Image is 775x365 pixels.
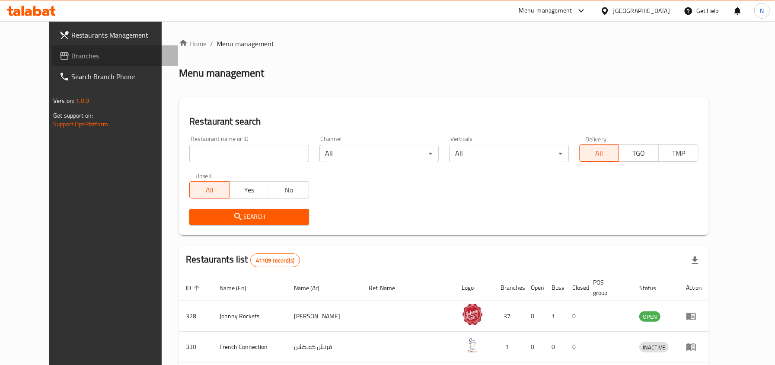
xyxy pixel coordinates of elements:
[524,275,545,301] th: Open
[583,147,616,160] span: All
[619,144,659,162] button: TGO
[369,283,407,293] span: Ref. Name
[760,6,764,16] span: N
[210,38,213,49] li: /
[662,147,695,160] span: TMP
[449,145,568,162] div: All
[585,136,607,142] label: Delivery
[213,301,287,332] td: Johnny Rockets
[287,301,362,332] td: [PERSON_NAME]
[294,283,331,293] span: Name (Ar)
[593,277,622,298] span: POS group
[52,45,178,66] a: Branches
[565,275,586,301] th: Closed
[53,110,93,121] span: Get support on:
[251,256,300,265] span: 41109 record(s)
[53,118,108,130] a: Support.OpsPlatform
[579,144,619,162] button: All
[71,30,171,40] span: Restaurants Management
[179,66,264,80] h2: Menu management
[524,332,545,362] td: 0
[189,145,309,162] input: Search for restaurant name or ID..
[179,332,213,362] td: 330
[233,184,266,196] span: Yes
[213,332,287,362] td: French Connection
[220,283,258,293] span: Name (En)
[52,66,178,87] a: Search Branch Phone
[455,275,494,301] th: Logo
[71,51,171,61] span: Branches
[565,332,586,362] td: 0
[287,332,362,362] td: فرنش كونكشن
[545,275,565,301] th: Busy
[639,283,667,293] span: Status
[679,275,709,301] th: Action
[519,6,572,16] div: Menu-management
[613,6,670,16] div: [GEOGRAPHIC_DATA]
[189,115,698,128] h2: Restaurant search
[545,301,565,332] td: 1
[217,38,274,49] span: Menu management
[229,181,269,199] button: Yes
[686,342,702,352] div: Menu
[71,71,171,82] span: Search Branch Phone
[52,25,178,45] a: Restaurants Management
[53,95,74,106] span: Version:
[179,301,213,332] td: 328
[462,334,483,356] img: French Connection
[189,181,230,199] button: All
[76,95,89,106] span: 1.0.0
[319,145,439,162] div: All
[196,211,302,222] span: Search
[639,343,669,352] span: INACTIVE
[269,181,309,199] button: No
[545,332,565,362] td: 0
[186,253,300,267] h2: Restaurants list
[639,312,660,322] span: OPEN
[179,38,709,49] nav: breadcrumb
[494,301,524,332] td: 37
[250,253,300,267] div: Total records count
[565,301,586,332] td: 0
[494,332,524,362] td: 1
[658,144,698,162] button: TMP
[193,184,226,196] span: All
[189,209,309,225] button: Search
[686,311,702,321] div: Menu
[494,275,524,301] th: Branches
[195,173,211,179] label: Upsell
[622,147,655,160] span: TGO
[179,38,207,49] a: Home
[462,304,483,325] img: Johnny Rockets
[685,250,705,271] div: Export file
[186,283,202,293] span: ID
[273,184,306,196] span: No
[524,301,545,332] td: 0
